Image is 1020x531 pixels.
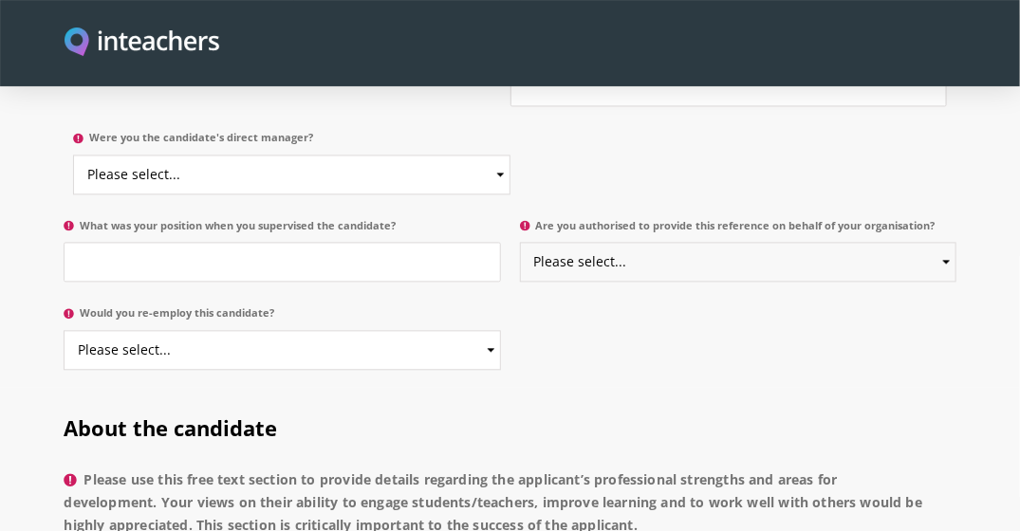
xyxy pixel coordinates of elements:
label: Were you the candidate's direct manager? [73,131,510,155]
img: Inteachers [65,27,219,59]
label: What was your position when you supervised the candidate? [64,219,500,243]
label: Are you authorised to provide this reference on behalf of your organisation? [520,219,956,243]
span: About the candidate [64,413,277,442]
label: Would you re-employ this candidate? [64,306,500,330]
a: Visit this site's homepage [65,27,219,59]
